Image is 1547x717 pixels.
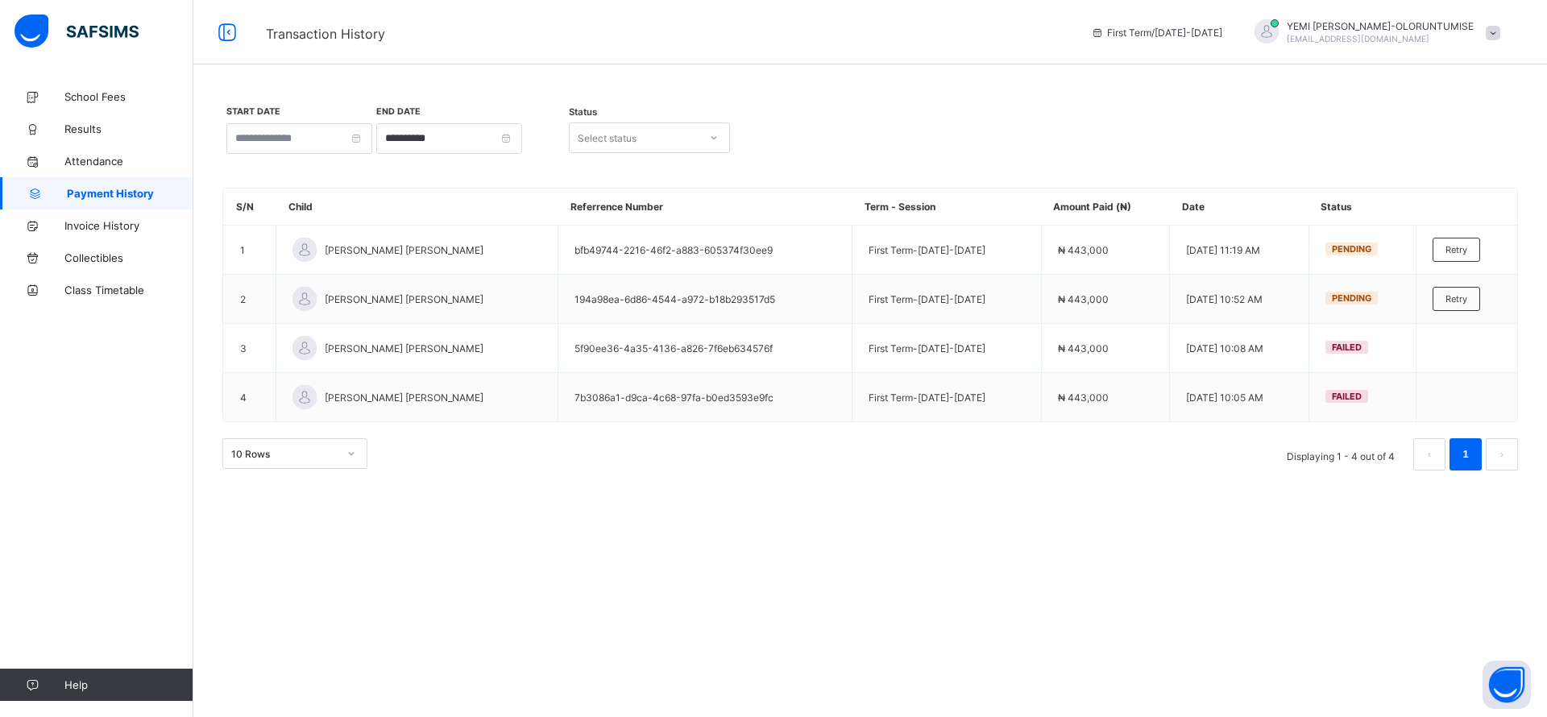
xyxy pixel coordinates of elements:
td: [DATE] 10:05 AM [1170,373,1309,422]
th: Term - Session [852,189,1041,226]
span: Failed [1332,342,1362,353]
span: Retry [1445,293,1467,305]
span: Help [64,678,193,691]
div: Select status [578,122,637,153]
span: ₦ 443,000 [1058,293,1109,305]
span: Pending [1332,292,1371,304]
span: Transaction History [266,26,385,42]
li: 下一页 [1486,438,1518,470]
div: 10 Rows [231,448,338,460]
span: Failed [1332,391,1362,402]
span: Collectibles [64,251,193,264]
th: Referrence Number [558,189,852,226]
td: [DATE] 10:52 AM [1170,275,1309,324]
span: ₦ 443,000 [1058,244,1109,256]
span: Invoice History [64,219,193,232]
span: Retry [1445,244,1467,255]
td: 3 [224,324,276,373]
a: 1 [1458,444,1473,465]
td: bfb49744-2216-46f2-a883-605374f30ee9 [558,226,852,275]
button: prev page [1413,438,1445,470]
span: [EMAIL_ADDRESS][DOMAIN_NAME] [1287,34,1429,44]
span: Results [64,122,193,135]
td: First Term - [DATE]-[DATE] [852,226,1041,275]
div: YEMIPAUL-OLORUNTUMISE [1238,19,1508,46]
td: 7b3086a1-d9ca-4c68-97fa-b0ed3593e9fc [558,373,852,422]
th: Amount Paid (₦) [1041,189,1170,226]
td: First Term - [DATE]-[DATE] [852,324,1041,373]
span: School Fees [64,90,193,103]
li: 1 [1450,438,1482,470]
th: Child [276,189,558,226]
td: 5f90ee36-4a35-4136-a826-7f6eb634576f [558,324,852,373]
span: Status [569,106,597,118]
span: ₦ 443,000 [1058,392,1109,404]
td: 194a98ea-6d86-4544-a972-b18b293517d5 [558,275,852,324]
th: S/N [224,189,276,226]
span: [PERSON_NAME] [PERSON_NAME] [325,293,483,305]
span: session/term information [1091,27,1222,39]
td: First Term - [DATE]-[DATE] [852,275,1041,324]
span: YEMI [PERSON_NAME]-OLORUNTUMISE [1287,20,1474,32]
img: safsims [15,15,139,48]
th: Date [1170,189,1309,226]
span: [PERSON_NAME] [PERSON_NAME] [325,342,483,354]
label: Start Date [226,106,280,117]
td: 2 [224,275,276,324]
span: Attendance [64,155,193,168]
td: [DATE] 10:08 AM [1170,324,1309,373]
span: ₦ 443,000 [1058,342,1109,354]
td: 1 [224,226,276,275]
span: [PERSON_NAME] [PERSON_NAME] [325,392,483,404]
li: 上一页 [1413,438,1445,470]
span: Payment History [67,187,193,200]
td: First Term - [DATE]-[DATE] [852,373,1041,422]
span: [PERSON_NAME] [PERSON_NAME] [325,244,483,256]
th: Status [1309,189,1416,226]
li: Displaying 1 - 4 out of 4 [1275,438,1407,470]
span: Class Timetable [64,284,193,296]
td: [DATE] 11:19 AM [1170,226,1309,275]
button: next page [1486,438,1518,470]
td: 4 [224,373,276,422]
button: Open asap [1483,661,1531,709]
span: Pending [1332,243,1371,255]
label: End Date [376,106,421,117]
